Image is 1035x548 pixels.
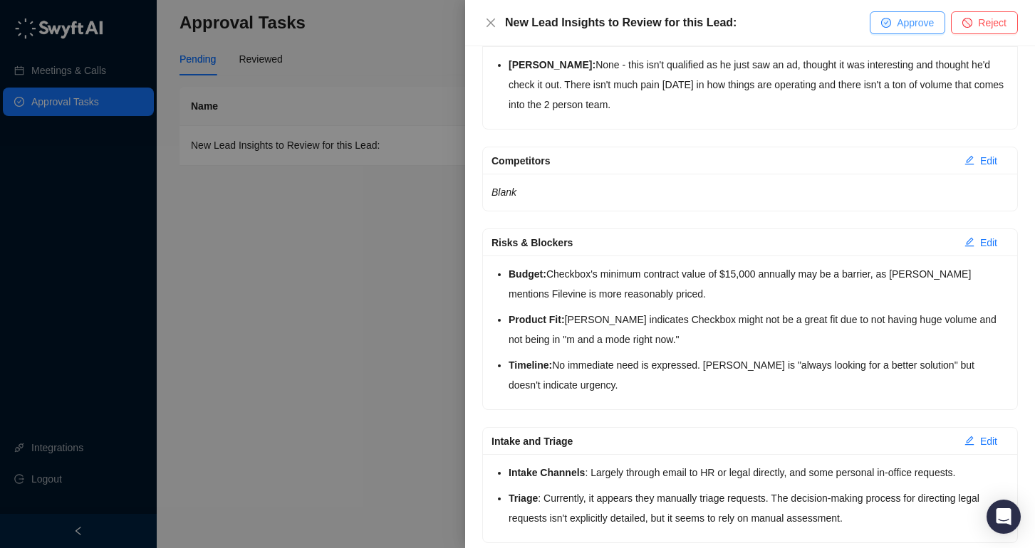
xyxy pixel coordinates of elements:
[509,492,538,504] strong: Triage
[509,467,585,478] strong: Intake Channels
[870,11,945,34] button: Approve
[962,18,972,28] span: stop
[978,15,1007,31] span: Reject
[509,463,1009,483] li: : Largely through email to HR or legal directly, and some personal in-office requests.
[492,433,953,449] div: Intake and Triage
[964,436,974,446] span: edit
[509,268,546,280] strong: Budget:
[980,433,997,449] span: Edit
[509,314,565,325] strong: Product Fit:
[964,155,974,165] span: edit
[509,59,595,70] strong: [PERSON_NAME]:
[509,359,552,371] strong: Timeline:
[492,186,516,198] em: Blank
[509,310,1009,349] li: [PERSON_NAME] indicates Checkbox might not be a great fit due to not having huge volume and not b...
[881,18,891,28] span: check-circle
[980,153,997,169] span: Edit
[482,14,499,31] button: Close
[505,14,870,31] div: New Lead Insights to Review for this Lead:
[987,500,1021,534] div: Open Intercom Messenger
[953,430,1009,453] button: Edit
[953,149,1009,172] button: Edit
[509,55,1009,115] li: None - this isn't qualified as he just saw an ad, thought it was interesting and thought he'd che...
[492,153,953,169] div: Competitors
[509,355,1009,395] li: No immediate need is expressed. [PERSON_NAME] is "always looking for a better solution" but doesn...
[964,237,974,247] span: edit
[509,488,1009,528] li: : Currently, it appears they manually triage requests. The decision-making process for directing ...
[485,17,496,28] span: close
[897,15,934,31] span: Approve
[492,235,953,251] div: Risks & Blockers
[980,235,997,251] span: Edit
[509,264,1009,304] li: Checkbox's minimum contract value of $15,000 annually may be a barrier, as [PERSON_NAME] mentions...
[953,231,1009,254] button: Edit
[951,11,1018,34] button: Reject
